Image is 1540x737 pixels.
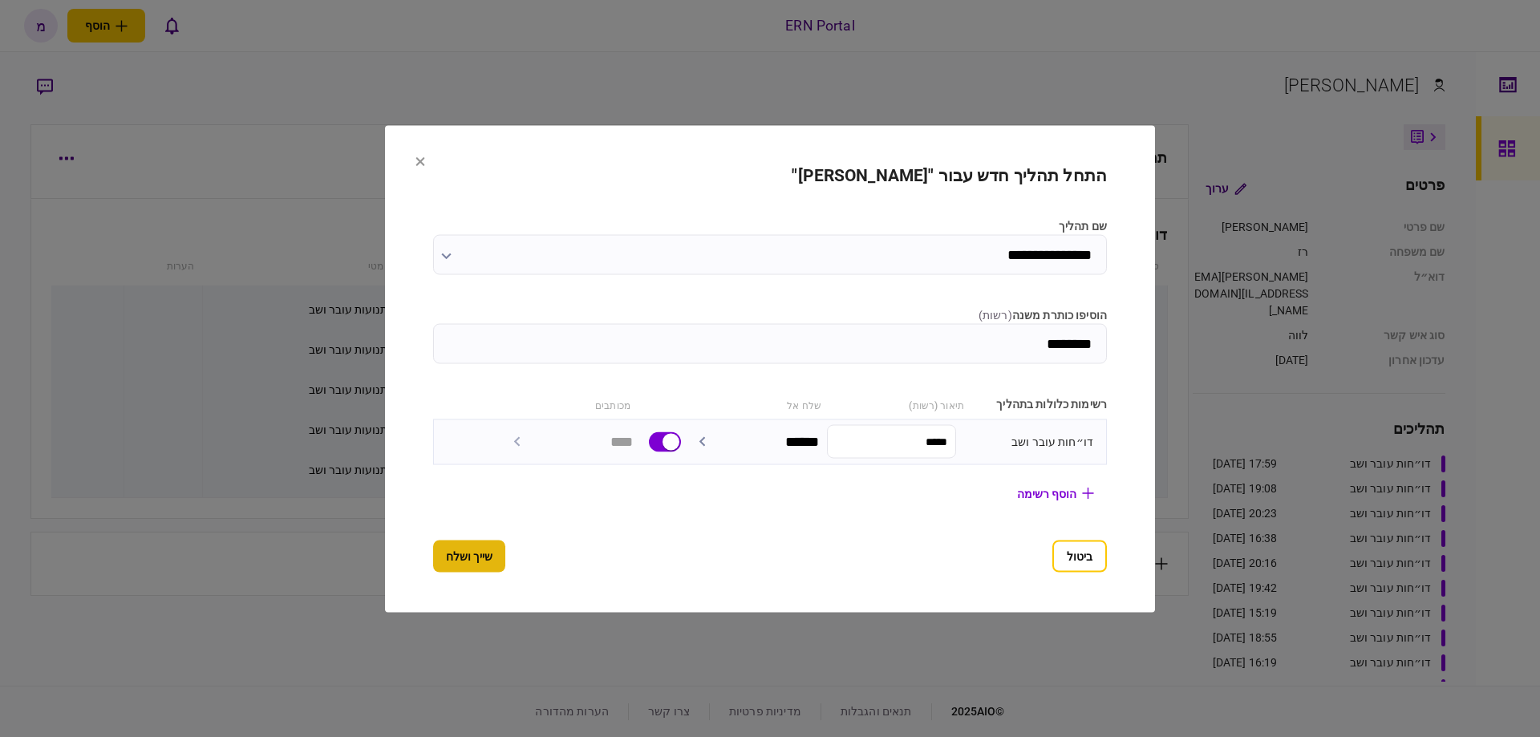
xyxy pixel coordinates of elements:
input: שם תהליך [433,234,1107,274]
span: ( רשות ) [979,308,1012,321]
button: שייך ושלח [433,540,505,572]
button: ביטול [1052,540,1107,572]
h2: התחל תהליך חדש עבור "[PERSON_NAME]" [433,165,1107,185]
div: שלח אל [687,395,821,412]
button: הוסף רשימה [1004,479,1107,508]
div: רשימות כלולות בתהליך [972,395,1107,412]
label: שם תהליך [433,217,1107,234]
label: הוסיפו כותרת משנה [433,306,1107,323]
div: מכותבים [496,395,630,412]
div: תיאור (רשות) [829,395,964,412]
div: דו״חות עובר ושב [964,433,1093,450]
input: הוסיפו כותרת משנה [433,323,1107,363]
